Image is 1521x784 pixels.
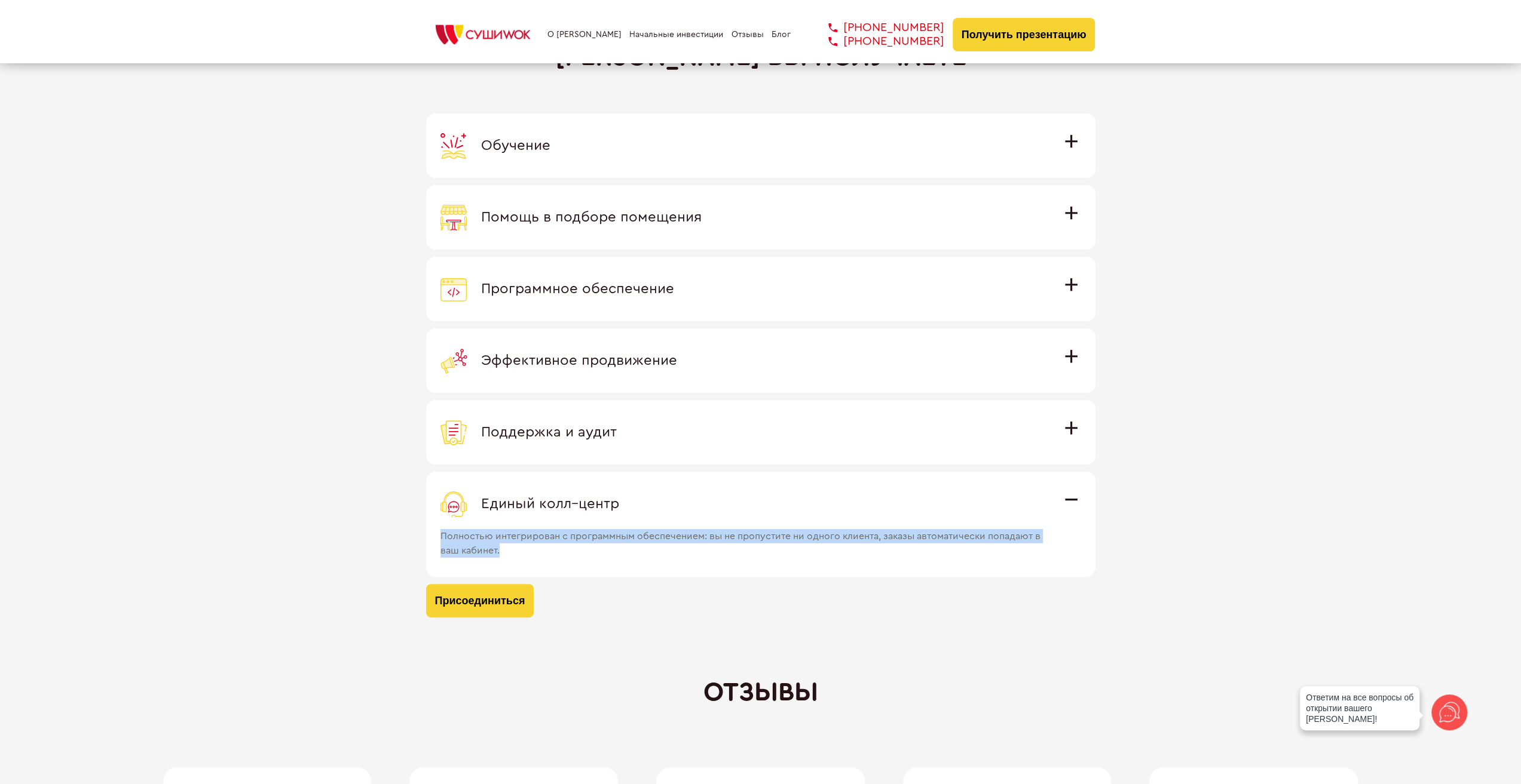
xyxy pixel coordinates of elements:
[547,30,622,39] a: О [PERSON_NAME]
[481,282,674,296] span: Программное обеспечение
[481,139,550,153] span: Обучение
[481,353,677,368] span: Эффективное продвижение
[810,21,944,35] a: [PHONE_NUMBER]
[481,210,702,225] span: Помощь в подборе помещения
[732,30,764,39] a: Отзывы
[772,30,791,39] a: Блог
[426,21,540,48] img: СУШИWOK
[440,517,1049,558] span: Полностью интегрирован с программным обеспечением: вы не пропустите ни одного клиента, заказы авт...
[426,584,534,617] button: Присоединиться
[629,30,723,39] a: Начальные инвестиции
[481,425,617,439] span: Поддержка и аудит
[481,497,619,511] span: Единый колл–центр
[810,35,944,48] a: [PHONE_NUMBER]
[953,18,1095,51] button: Получить презентацию
[1300,686,1419,730] div: Ответим на все вопросы об открытии вашего [PERSON_NAME]!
